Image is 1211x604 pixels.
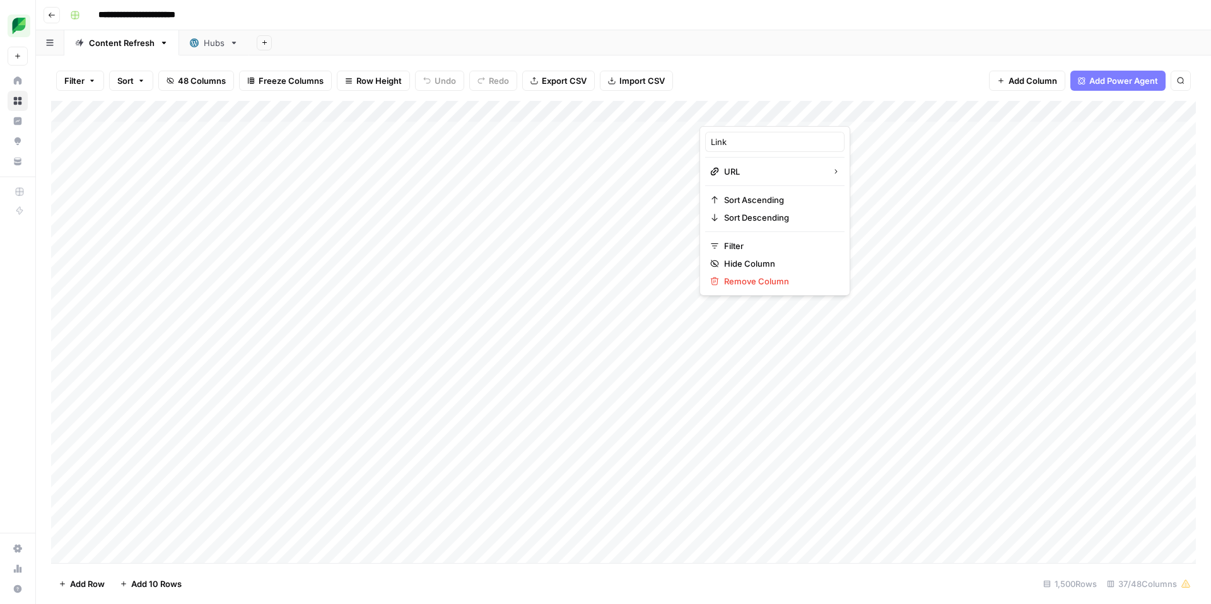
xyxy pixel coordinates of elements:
[724,240,834,252] span: Filter
[204,37,225,49] div: Hubs
[489,74,509,87] span: Redo
[109,71,153,91] button: Sort
[8,15,30,37] img: SproutSocial Logo
[724,194,834,206] span: Sort Ascending
[619,74,665,87] span: Import CSV
[70,578,105,590] span: Add Row
[8,10,28,42] button: Workspace: SproutSocial
[89,37,155,49] div: Content Refresh
[469,71,517,91] button: Redo
[724,275,834,287] span: Remove Column
[356,74,402,87] span: Row Height
[131,578,182,590] span: Add 10 Rows
[724,257,834,270] span: Hide Column
[8,111,28,131] a: Insights
[989,71,1065,91] button: Add Column
[112,574,189,594] button: Add 10 Rows
[64,30,179,55] a: Content Refresh
[178,74,226,87] span: 48 Columns
[8,579,28,599] button: Help + Support
[415,71,464,91] button: Undo
[337,71,410,91] button: Row Height
[1009,74,1057,87] span: Add Column
[8,559,28,579] a: Usage
[522,71,595,91] button: Export CSV
[600,71,673,91] button: Import CSV
[8,91,28,111] a: Browse
[724,211,834,224] span: Sort Descending
[51,574,112,594] button: Add Row
[158,71,234,91] button: 48 Columns
[8,131,28,151] a: Opportunities
[56,71,104,91] button: Filter
[117,74,134,87] span: Sort
[1102,574,1196,594] div: 37/48 Columns
[724,165,822,178] span: URL
[542,74,587,87] span: Export CSV
[1070,71,1166,91] button: Add Power Agent
[179,30,249,55] a: Hubs
[8,71,28,91] a: Home
[8,151,28,171] a: Your Data
[8,538,28,559] a: Settings
[435,74,456,87] span: Undo
[1038,574,1102,594] div: 1,500 Rows
[239,71,332,91] button: Freeze Columns
[64,74,85,87] span: Filter
[259,74,324,87] span: Freeze Columns
[1089,74,1158,87] span: Add Power Agent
